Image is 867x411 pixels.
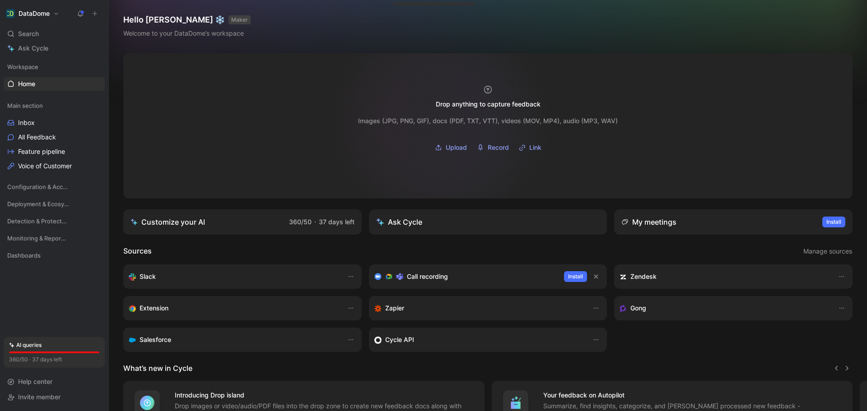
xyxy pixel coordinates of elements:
[620,303,829,314] div: Capture feedback from your incoming calls
[7,217,68,226] span: Detection & Protection
[630,303,646,314] h3: Gong
[803,245,853,257] button: Manage sources
[7,62,38,71] span: Workspace
[4,159,105,173] a: Voice of Customer
[446,142,467,153] span: Upload
[140,334,171,345] h3: Salesforce
[9,355,62,364] div: 360/50 · 37 days left
[7,234,68,243] span: Monitoring & Reporting
[374,271,557,282] div: Record & transcribe meetings from Zoom, Meet & Teams.
[9,341,42,350] div: AI queries
[228,15,251,24] button: MAKER
[4,145,105,158] a: Feature pipeline
[18,162,72,171] span: Voice of Customer
[376,217,422,227] div: Ask Cycle
[826,217,841,226] span: Install
[358,115,618,126] div: Images (JPG, PNG, GIF), docs (PDF, TXT, VTT), videos (MOV, MP4), audio (MP3, WAV)
[4,99,105,173] div: Main sectionInboxAll FeedbackFeature pipelineVoice of Customer
[488,142,509,153] span: Record
[123,28,251,39] div: Welcome to your DataDome’s workspace
[568,272,583,281] span: Install
[432,141,470,154] button: Upload
[385,303,404,314] h3: Zapier
[6,9,15,18] img: DataDome
[289,218,312,226] span: 360/50
[4,214,105,228] div: Detection & Protection
[620,271,829,282] div: Sync customers and create docs
[436,99,541,110] div: Drop anything to capture feedback
[407,271,448,282] h3: Call recording
[4,214,105,231] div: Detection & Protection
[630,271,657,282] h3: Zendesk
[140,271,156,282] h3: Slack
[4,375,105,388] div: Help center
[4,180,105,194] div: Configuration & Access
[621,217,676,227] div: My meetings
[140,303,168,314] h3: Extension
[18,378,52,385] span: Help center
[4,42,105,55] a: Ask Cycle
[4,197,105,213] div: Deployment & Ecosystem
[19,9,50,18] h1: DataDome
[18,118,35,127] span: Inbox
[4,180,105,196] div: Configuration & Access
[4,249,105,265] div: Dashboards
[4,27,105,41] div: Search
[123,209,362,235] a: Customize your AI360/50·37 days left
[4,390,105,404] div: Invite member
[4,130,105,144] a: All Feedback
[374,303,584,314] div: Capture feedback from thousands of sources with Zapier (survey results, recordings, sheets, etc).
[175,390,474,401] h4: Introducing Drop island
[369,209,607,235] button: Ask Cycle
[4,60,105,74] div: Workspace
[18,147,65,156] span: Feature pipeline
[374,334,584,345] div: Sync customers & send feedback from custom sources. Get inspired by our favorite use case
[18,393,61,401] span: Invite member
[4,231,105,248] div: Monitoring & Reporting
[822,217,845,227] button: Install
[7,101,43,110] span: Main section
[516,141,545,154] button: Link
[319,218,354,226] span: 37 days left
[129,271,338,282] div: Sync your customers, send feedback and get updates in Slack
[18,79,35,88] span: Home
[564,271,587,282] button: Install
[385,334,414,345] h3: Cycle API
[4,116,105,129] a: Inbox
[18,133,56,142] span: All Feedback
[131,217,205,227] div: Customize your AI
[314,218,316,226] span: ·
[474,141,512,154] button: Record
[7,251,41,260] span: Dashboards
[4,249,105,262] div: Dashboards
[18,28,39,39] span: Search
[543,390,842,401] h4: Your feedback on Autopilot
[7,182,68,191] span: Configuration & Access
[529,142,541,153] span: Link
[7,199,69,208] span: Deployment & Ecosystem
[4,7,61,20] button: DataDomeDataDome
[123,363,192,374] h2: What’s new in Cycle
[4,197,105,211] div: Deployment & Ecosystem
[129,303,338,314] div: Capture feedback from anywhere on the web
[123,245,152,257] h2: Sources
[18,43,48,54] span: Ask Cycle
[4,99,105,112] div: Main section
[803,246,852,257] span: Manage sources
[4,77,105,91] a: Home
[4,231,105,245] div: Monitoring & Reporting
[123,14,251,25] h1: Hello [PERSON_NAME] ❄️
